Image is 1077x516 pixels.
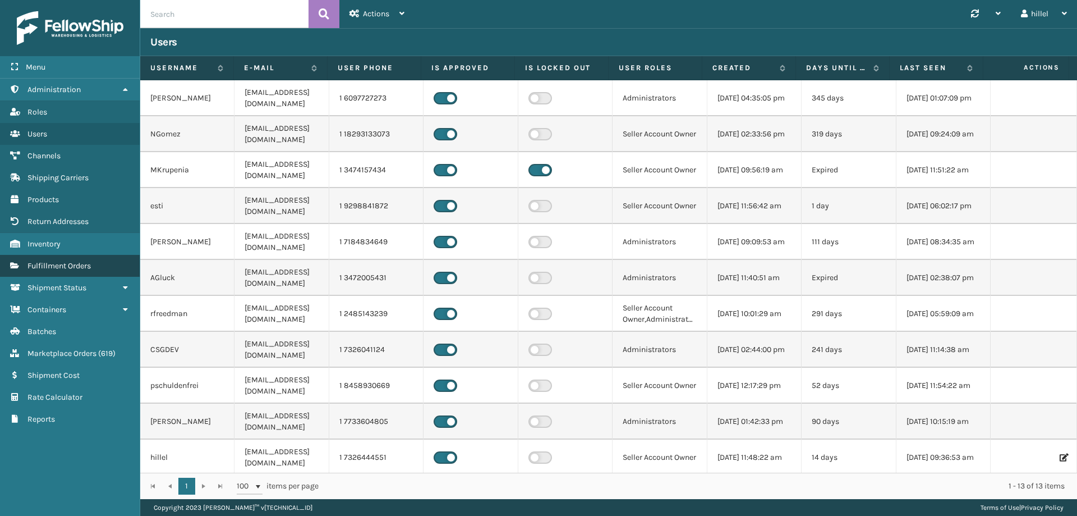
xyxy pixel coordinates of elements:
i: Edit [1060,454,1066,462]
td: 1 7184834649 [329,224,424,260]
td: [DATE] 02:33:56 pm [707,116,802,152]
td: 111 days [802,224,896,260]
label: Days until password expires [806,63,868,73]
td: 1 day [802,188,896,224]
label: User Roles [619,63,692,73]
td: CSGDEV [140,332,234,368]
td: 241 days [802,332,896,368]
td: [DATE] 10:15:19 am [896,404,991,440]
td: [DATE] 08:34:35 am [896,224,991,260]
td: rfreedman [140,296,234,332]
td: 1 3474157434 [329,152,424,188]
label: Created [712,63,774,73]
span: Batches [27,327,56,336]
a: 1 [178,478,195,495]
h3: Users [150,35,177,49]
td: Seller Account Owner [613,440,707,476]
td: [DATE] 09:09:53 am [707,224,802,260]
span: Shipment Cost [27,371,80,380]
td: Seller Account Owner [613,152,707,188]
span: Inventory [27,239,61,249]
label: Is Approved [431,63,504,73]
span: Containers [27,305,66,314]
td: [PERSON_NAME] [140,404,234,440]
td: [DATE] 11:48:22 am [707,440,802,476]
td: Administrators [613,80,707,116]
td: 1 9298841872 [329,188,424,224]
td: [EMAIL_ADDRESS][DOMAIN_NAME] [234,440,329,476]
td: [DATE] 09:24:09 am [896,116,991,152]
td: [DATE] 09:56:19 am [707,152,802,188]
td: [EMAIL_ADDRESS][DOMAIN_NAME] [234,224,329,260]
span: Shipping Carriers [27,173,89,182]
td: [DATE] 11:14:38 am [896,332,991,368]
label: User phone [338,63,411,73]
td: Seller Account Owner [613,116,707,152]
td: 1 3472005431 [329,260,424,296]
span: Roles [27,107,47,117]
td: [EMAIL_ADDRESS][DOMAIN_NAME] [234,152,329,188]
td: [EMAIL_ADDRESS][DOMAIN_NAME] [234,260,329,296]
label: Username [150,63,212,73]
td: Administrators [613,404,707,440]
td: [DATE] 05:59:09 am [896,296,991,332]
td: [EMAIL_ADDRESS][DOMAIN_NAME] [234,332,329,368]
label: Is Locked Out [525,63,598,73]
td: [DATE] 01:07:09 pm [896,80,991,116]
span: items per page [237,478,319,495]
p: Copyright 2023 [PERSON_NAME]™ v [TECHNICAL_ID] [154,499,312,516]
td: [DATE] 06:02:17 pm [896,188,991,224]
span: Rate Calculator [27,392,82,402]
td: [EMAIL_ADDRESS][DOMAIN_NAME] [234,80,329,116]
span: Fulfillment Orders [27,261,91,271]
td: Seller Account Owner [613,368,707,404]
td: 1 18293133073 [329,116,424,152]
span: Reports [27,414,55,424]
td: [PERSON_NAME] [140,224,234,260]
span: Shipment Status [27,283,86,293]
td: AGluck [140,260,234,296]
span: Actions [363,9,389,19]
div: 1 - 13 of 13 items [334,481,1065,492]
td: [DATE] 11:54:22 am [896,368,991,404]
td: [EMAIL_ADDRESS][DOMAIN_NAME] [234,368,329,404]
span: Actions [987,58,1066,77]
label: Last Seen [900,63,961,73]
td: [EMAIL_ADDRESS][DOMAIN_NAME] [234,296,329,332]
td: 14 days [802,440,896,476]
td: Seller Account Owner [613,188,707,224]
td: [DATE] 10:01:29 am [707,296,802,332]
td: Administrators [613,224,707,260]
td: Seller Account Owner,Administrators [613,296,707,332]
span: Users [27,129,47,139]
td: [DATE] 11:40:51 am [707,260,802,296]
td: pschuldenfrei [140,368,234,404]
a: Terms of Use [981,504,1019,512]
td: [DATE] 02:38:07 pm [896,260,991,296]
td: [DATE] 01:42:33 pm [707,404,802,440]
span: Menu [26,62,45,72]
td: 1 2485143239 [329,296,424,332]
td: Administrators [613,332,707,368]
span: Return Addresses [27,217,89,226]
td: [PERSON_NAME] [140,80,234,116]
td: [DATE] 11:51:22 am [896,152,991,188]
td: 90 days [802,404,896,440]
label: E-mail [244,63,306,73]
span: Channels [27,151,61,161]
td: 1 7326041124 [329,332,424,368]
td: [EMAIL_ADDRESS][DOMAIN_NAME] [234,404,329,440]
td: [DATE] 12:17:29 pm [707,368,802,404]
span: Products [27,195,59,204]
td: [EMAIL_ADDRESS][DOMAIN_NAME] [234,188,329,224]
span: 100 [237,481,254,492]
td: 319 days [802,116,896,152]
td: 1 7733604805 [329,404,424,440]
td: [EMAIL_ADDRESS][DOMAIN_NAME] [234,116,329,152]
td: [DATE] 02:44:00 pm [707,332,802,368]
td: [DATE] 04:35:05 pm [707,80,802,116]
td: [DATE] 09:36:53 am [896,440,991,476]
span: Marketplace Orders [27,349,96,358]
a: Privacy Policy [1021,504,1064,512]
span: ( 619 ) [98,349,116,358]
